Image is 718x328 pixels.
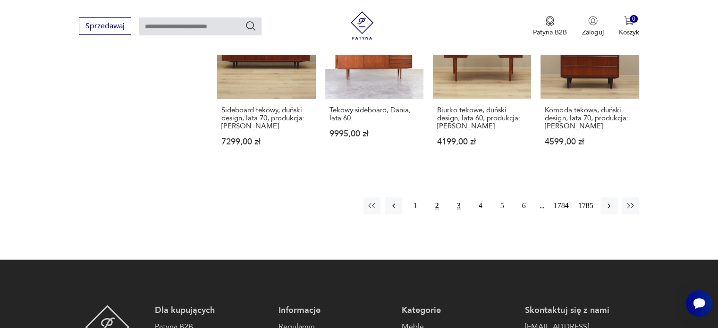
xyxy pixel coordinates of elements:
button: 0Koszyk [619,16,639,37]
h3: Tekowy sideboard, Dania, lata 60. [329,106,419,122]
button: 4 [472,197,489,214]
img: Ikonka użytkownika [588,16,598,25]
h3: Biurko tekowe, duński design, lata 60, produkcja: [PERSON_NAME] [437,106,527,130]
p: Kategorie [402,305,515,316]
p: 4599,00 zł [545,138,634,146]
button: Patyna B2B [533,16,567,37]
img: Patyna - sklep z meblami i dekoracjami vintage [348,11,376,40]
p: Patyna B2B [533,28,567,37]
button: Zaloguj [582,16,604,37]
button: 1 [407,197,424,214]
iframe: Smartsupp widget button [686,290,712,317]
img: Ikona medalu [545,16,555,26]
p: Informacje [279,305,392,316]
a: Ikona medaluPatyna B2B [533,16,567,37]
p: 7299,00 zł [221,138,311,146]
h3: Komoda tekowa, duński design, lata 70, produkcja: [PERSON_NAME] [545,106,634,130]
a: Biurko tekowe, duński design, lata 60, produkcja: DaniaBiurko tekowe, duński design, lata 60, pro... [433,0,531,164]
button: Szukaj [245,20,256,32]
a: Sprzedawaj [79,24,131,30]
button: 3 [450,197,467,214]
div: 0 [630,15,638,23]
button: 2 [429,197,446,214]
button: 1784 [551,197,571,214]
button: 5 [494,197,511,214]
button: 6 [515,197,532,214]
p: 9995,00 zł [329,130,419,138]
p: Dla kupujących [155,305,269,316]
p: Koszyk [619,28,639,37]
button: 1785 [576,197,596,214]
img: Ikona koszyka [624,16,634,25]
a: Komoda tekowa, duński design, lata 70, produkcja: DaniaKomoda tekowa, duński design, lata 70, pro... [541,0,639,164]
a: Sideboard tekowy, duński design, lata 70, produkcja: WestergaardSideboard tekowy, duński design, ... [217,0,315,164]
p: Skontaktuj się z nami [525,305,639,316]
a: Tekowy sideboard, Dania, lata 60.Tekowy sideboard, Dania, lata 60.9995,00 zł [325,0,423,164]
p: 4199,00 zł [437,138,527,146]
p: Zaloguj [582,28,604,37]
h3: Sideboard tekowy, duński design, lata 70, produkcja: [PERSON_NAME] [221,106,311,130]
button: Sprzedawaj [79,17,131,35]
